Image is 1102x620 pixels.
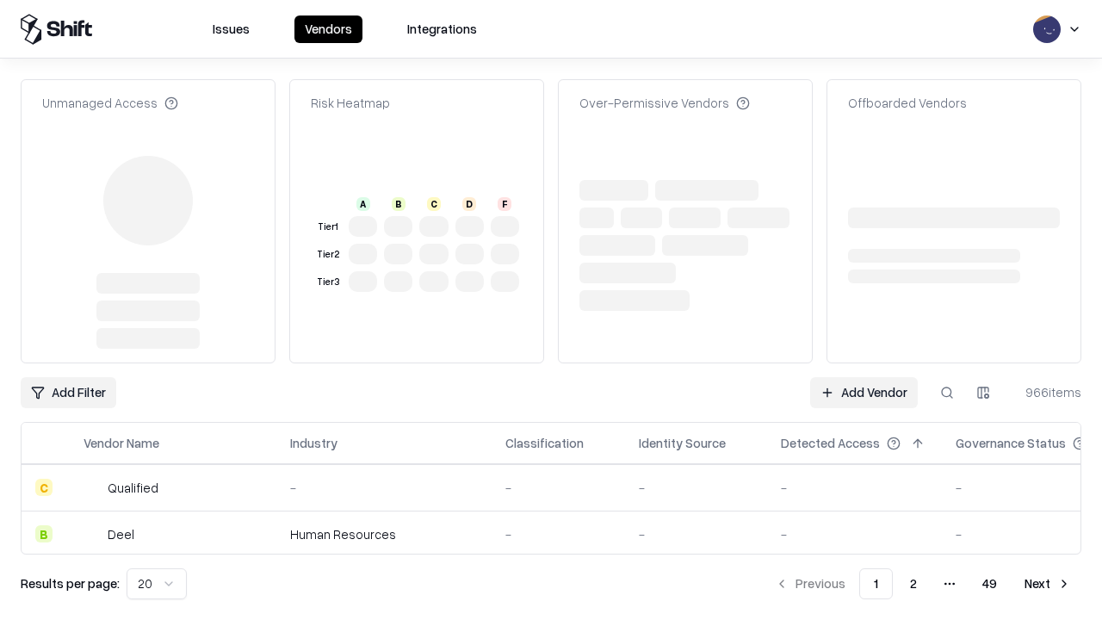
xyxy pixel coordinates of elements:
div: Unmanaged Access [42,94,178,112]
button: 1 [859,568,893,599]
div: C [35,479,53,496]
button: 2 [896,568,931,599]
div: Detected Access [781,434,880,452]
div: Tier 1 [314,220,342,234]
div: Qualified [108,479,158,497]
button: Add Filter [21,377,116,408]
p: Results per page: [21,574,120,592]
nav: pagination [765,568,1081,599]
div: Governance Status [956,434,1066,452]
div: Tier 3 [314,275,342,289]
a: Add Vendor [810,377,918,408]
div: C [427,197,441,211]
div: 966 items [1012,383,1081,401]
img: Qualified [84,479,101,496]
button: Next [1014,568,1081,599]
button: Issues [202,15,260,43]
div: B [35,525,53,542]
div: D [462,197,476,211]
button: 49 [969,568,1011,599]
div: Deel [108,525,134,543]
div: Human Resources [290,525,478,543]
div: Identity Source [639,434,726,452]
div: - [639,479,753,497]
div: Vendor Name [84,434,159,452]
div: B [392,197,406,211]
div: Classification [505,434,584,452]
div: - [781,525,928,543]
img: Deel [84,525,101,542]
div: Industry [290,434,337,452]
div: Over-Permissive Vendors [579,94,750,112]
div: - [505,525,611,543]
div: A [356,197,370,211]
div: - [781,479,928,497]
div: - [290,479,478,497]
button: Vendors [294,15,362,43]
div: Risk Heatmap [311,94,390,112]
div: - [505,479,611,497]
div: Offboarded Vendors [848,94,967,112]
div: F [498,197,511,211]
div: - [639,525,753,543]
div: Tier 2 [314,247,342,262]
button: Integrations [397,15,487,43]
